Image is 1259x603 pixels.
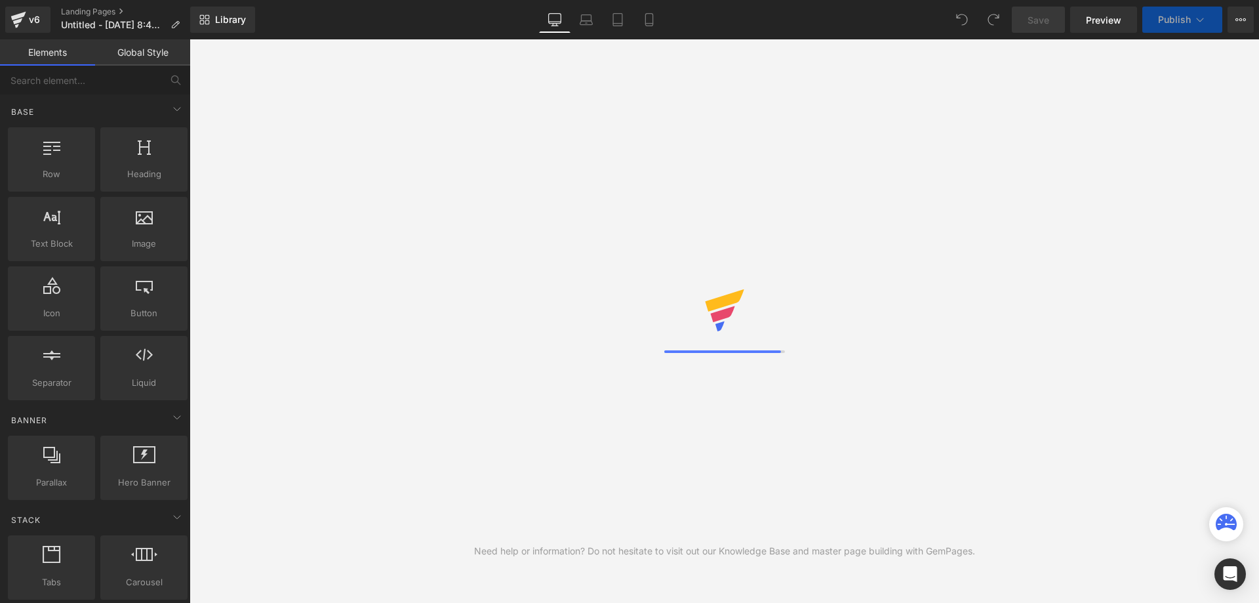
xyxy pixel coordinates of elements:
span: Save [1028,13,1049,27]
span: Library [215,14,246,26]
span: Liquid [104,376,184,390]
div: v6 [26,11,43,28]
a: Tablet [602,7,633,33]
span: Publish [1158,14,1191,25]
span: Banner [10,414,49,426]
button: Undo [949,7,975,33]
span: Image [104,237,184,251]
span: Separator [12,376,91,390]
span: Tabs [12,575,91,589]
a: Mobile [633,7,665,33]
a: Global Style [95,39,190,66]
span: Heading [104,167,184,181]
a: Preview [1070,7,1137,33]
span: Hero Banner [104,476,184,489]
a: Landing Pages [61,7,190,17]
a: Desktop [539,7,570,33]
span: Parallax [12,476,91,489]
a: v6 [5,7,50,33]
span: Carousel [104,575,184,589]
span: Row [12,167,91,181]
span: Untitled - [DATE] 8:49:51 [61,20,165,30]
button: Publish [1142,7,1222,33]
span: Text Block [12,237,91,251]
button: Redo [980,7,1007,33]
span: Stack [10,514,42,526]
a: Laptop [570,7,602,33]
a: New Library [190,7,255,33]
span: Icon [12,306,91,320]
div: Need help or information? Do not hesitate to visit out our Knowledge Base and master page buildin... [474,544,975,558]
span: Preview [1086,13,1121,27]
span: Button [104,306,184,320]
div: Open Intercom Messenger [1214,558,1246,590]
button: More [1228,7,1254,33]
span: Base [10,106,35,118]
